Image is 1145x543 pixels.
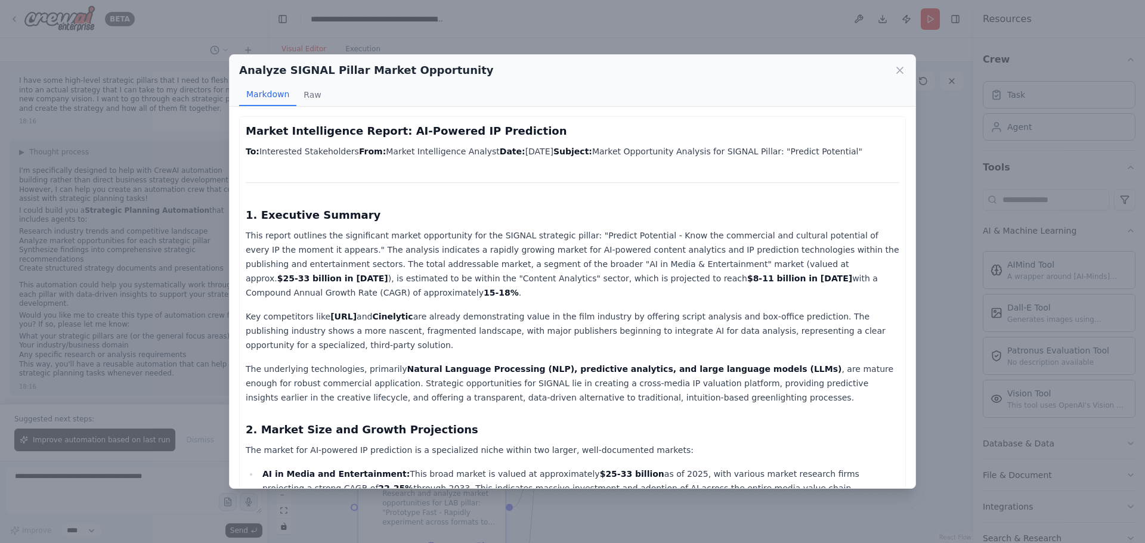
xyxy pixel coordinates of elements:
button: Raw [296,83,328,106]
strong: From: [359,147,386,156]
strong: Subject: [553,147,592,156]
strong: To: [246,147,259,156]
strong: $25-33 billion in [DATE] [277,274,388,283]
p: The underlying technologies, primarily , are mature enough for robust commercial application. Str... [246,362,899,405]
strong: 2. Market Size and Growth Projections [246,423,478,436]
strong: [URL] [330,312,357,321]
strong: AI in Media and Entertainment: [262,469,410,479]
strong: $25-33 billion [600,469,664,479]
p: The market for AI-powered IP prediction is a specialized niche within two larger, well-documented... [246,443,899,457]
strong: Market Intelligence Report: AI-Powered IP Prediction [246,125,567,137]
h2: Analyze SIGNAL Pillar Market Opportunity [239,62,493,79]
li: This broad market is valued at approximately as of 2025, with various market research firms proje... [259,467,899,495]
strong: 1. Executive Summary [246,209,380,221]
p: Key competitors like and are already demonstrating value in the film industry by offering script ... [246,309,899,352]
strong: $8-11 billion in [DATE] [747,274,852,283]
p: This report outlines the significant market opportunity for the SIGNAL strategic pillar: "Predict... [246,228,899,300]
strong: Natural Language Processing (NLP), predictive analytics, and large language models (LLMs) [407,364,841,374]
strong: 22-25% [378,483,413,493]
p: Interested Stakeholders Market Intelligence Analyst [DATE] Market Opportunity Analysis for SIGNAL... [246,144,899,159]
strong: 15-18% [484,288,519,297]
strong: Cinelytic [372,312,413,321]
strong: Date: [500,147,525,156]
button: Markdown [239,83,296,106]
